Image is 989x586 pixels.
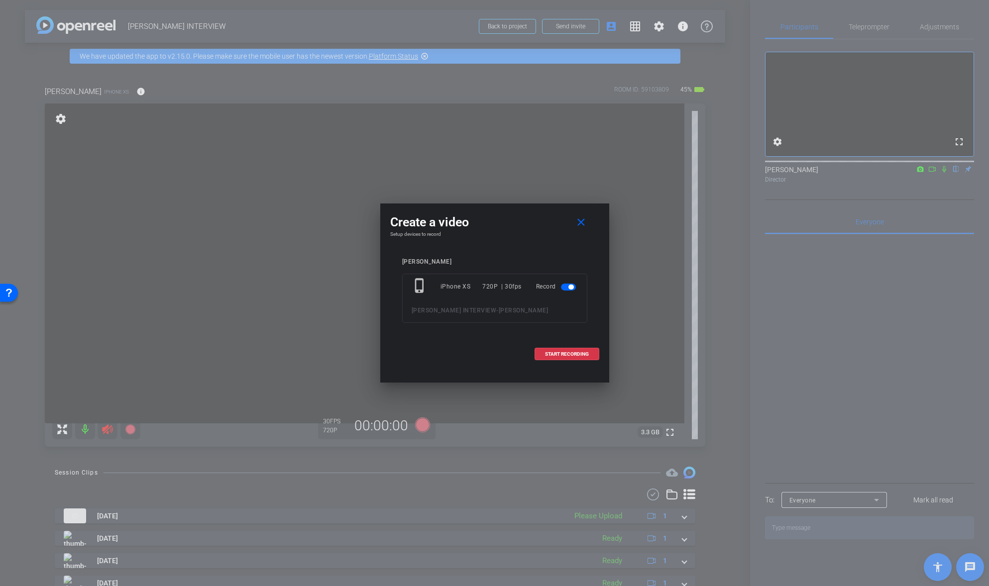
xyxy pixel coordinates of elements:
div: Create a video [390,213,599,231]
div: Record [536,278,578,295]
div: 720P | 30fps [482,278,522,295]
div: [PERSON_NAME] [402,258,587,266]
mat-icon: phone_iphone [412,278,430,295]
h4: Setup devices to record [390,231,599,237]
span: [PERSON_NAME] INTERVIEW [412,307,497,314]
span: - [496,307,499,314]
span: START RECORDING [545,352,589,357]
mat-icon: close [575,216,587,229]
button: START RECORDING [535,348,599,360]
div: iPhone XS [440,278,483,295]
span: [PERSON_NAME] [499,307,549,314]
